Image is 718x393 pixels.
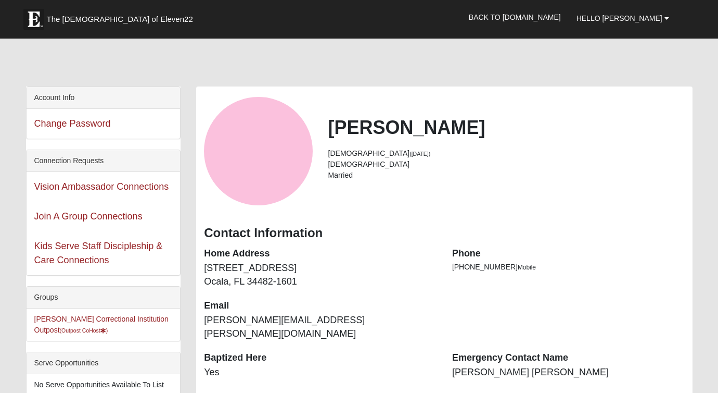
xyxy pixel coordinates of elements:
[569,5,677,31] a: Hello [PERSON_NAME]
[60,327,108,334] small: (Outpost CoHost )
[18,4,226,30] a: The [DEMOGRAPHIC_DATA] of Eleven22
[576,14,662,22] span: Hello [PERSON_NAME]
[452,247,685,261] dt: Phone
[47,14,193,24] span: The [DEMOGRAPHIC_DATA] of Eleven22
[328,170,685,181] li: Married
[328,148,685,159] li: [DEMOGRAPHIC_DATA]
[452,366,685,379] dd: [PERSON_NAME] [PERSON_NAME]
[34,181,169,192] a: Vision Ambassador Connections
[34,211,143,222] a: Join A Group Connections
[23,9,44,30] img: Eleven22 logo
[461,4,569,30] a: Back to [DOMAIN_NAME]
[34,241,163,265] a: Kids Serve Staff Discipleship & Care Connections
[204,314,437,340] dd: [PERSON_NAME][EMAIL_ADDRESS][PERSON_NAME][DOMAIN_NAME]
[204,299,437,313] dt: Email
[518,264,536,271] span: Mobile
[452,262,685,273] li: [PHONE_NUMBER]
[328,159,685,170] li: [DEMOGRAPHIC_DATA]
[409,151,430,157] small: ([DATE])
[204,366,437,379] dd: Yes
[34,118,111,129] a: Change Password
[204,97,312,205] a: View Fullsize Photo
[34,315,169,334] a: [PERSON_NAME] Correctional Institution Outpost(Outpost CoHost)
[204,247,437,261] dt: Home Address
[204,226,684,241] h3: Contact Information
[204,262,437,288] dd: [STREET_ADDRESS] Ocala, FL 34482-1601
[452,351,685,365] dt: Emergency Contact Name
[27,287,181,309] div: Groups
[27,150,181,172] div: Connection Requests
[27,352,181,374] div: Serve Opportunities
[328,116,685,139] h2: [PERSON_NAME]
[27,87,181,109] div: Account Info
[204,351,437,365] dt: Baptized Here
